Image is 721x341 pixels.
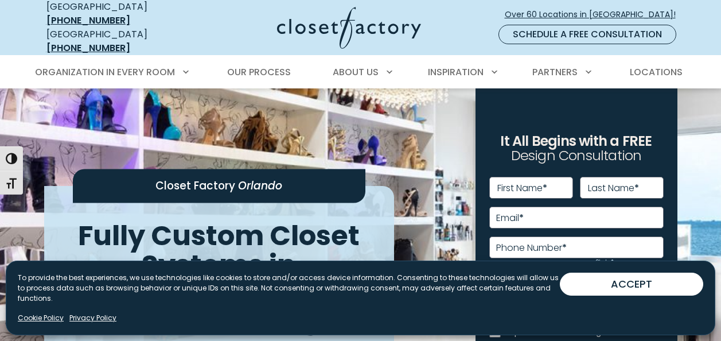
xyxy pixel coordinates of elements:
[333,65,379,79] span: About Us
[496,243,567,253] label: Phone Number
[497,184,547,193] label: First Name
[428,65,484,79] span: Inspiration
[560,273,703,296] button: ACCEPT
[227,65,291,79] span: Our Process
[630,65,683,79] span: Locations
[504,5,685,25] a: Over 60 Locations in [GEOGRAPHIC_DATA]!
[46,14,130,27] a: [PHONE_NUMBER]
[532,65,578,79] span: Partners
[46,41,130,55] a: [PHONE_NUMBER]
[27,56,695,88] nav: Primary Menu
[511,146,642,165] span: Design Consultation
[69,313,116,323] a: Privacy Policy
[18,313,64,323] a: Cookie Policy
[500,131,652,150] span: It All Begins with a FREE
[155,178,235,193] span: Closet Factory
[78,216,360,284] span: Fully Custom Closet Systems in
[18,273,560,304] p: To provide the best experiences, we use technologies like cookies to store and/or access device i...
[588,184,639,193] label: Last Name
[505,9,685,21] span: Over 60 Locations in [GEOGRAPHIC_DATA]!
[277,7,421,49] img: Closet Factory Logo
[596,259,614,265] label: State
[46,28,187,55] div: [GEOGRAPHIC_DATA]
[496,214,524,223] label: Email
[498,25,676,44] a: Schedule a Free Consultation
[35,65,175,79] span: Organization in Every Room
[238,178,282,193] span: Orlando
